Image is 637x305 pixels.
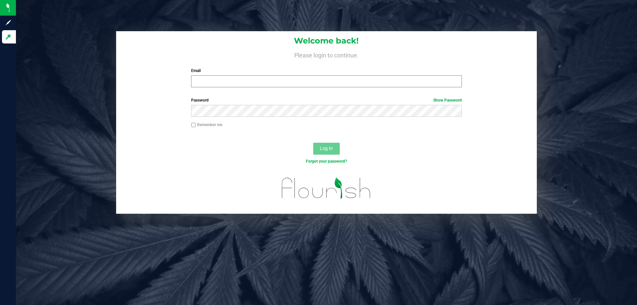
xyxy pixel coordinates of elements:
[5,19,12,26] inline-svg: Sign up
[116,50,537,58] h4: Please login to continue.
[433,98,462,103] a: Show Password
[5,34,12,40] inline-svg: Log in
[191,122,222,128] label: Remember me
[306,159,347,164] a: Forgot your password?
[313,143,340,155] button: Log In
[320,146,333,151] span: Log In
[116,37,537,45] h1: Welcome back!
[191,68,461,74] label: Email
[191,98,209,103] span: Password
[274,171,379,205] img: flourish_logo.svg
[191,123,196,127] input: Remember me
